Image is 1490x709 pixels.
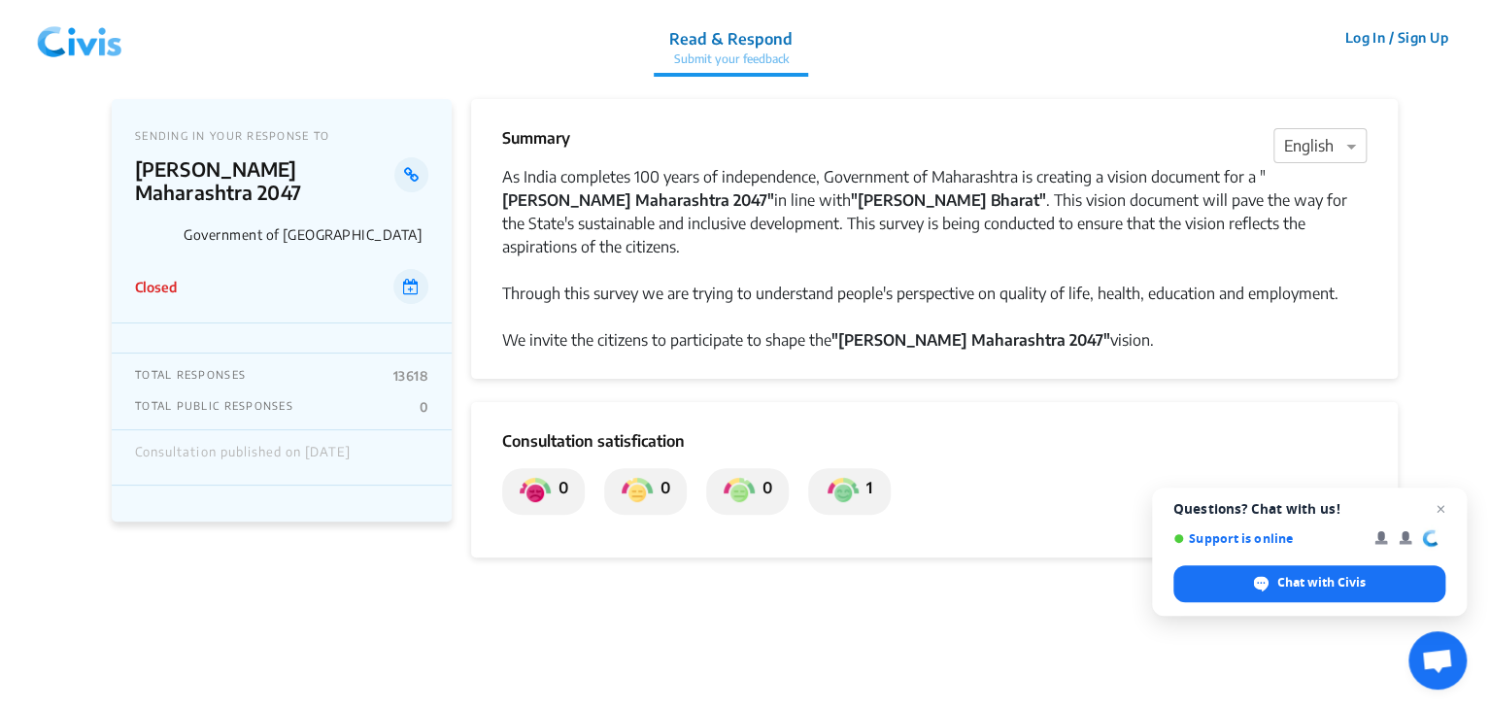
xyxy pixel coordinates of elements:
p: 13618 [393,368,428,384]
p: 1 [859,476,872,507]
button: Log In / Sign Up [1332,22,1461,52]
p: [PERSON_NAME] Maharashtra 2047 [135,157,394,204]
img: 7907nfqetxyivg6ubhai9kg9bhzr [29,9,130,67]
div: We invite the citizens to participate to shape the vision. [502,328,1367,352]
img: Government of Maharashtra logo [135,214,176,254]
p: Consultation satisfication [502,429,1367,453]
span: Close chat [1429,497,1452,521]
img: private_somewhat_dissatisfied.png [622,476,653,507]
p: Submit your feedback [669,51,793,68]
span: Questions? Chat with us! [1173,501,1445,517]
strong: "[PERSON_NAME] Maharashtra 2047" [831,330,1110,350]
div: Open chat [1408,631,1467,690]
strong: "[PERSON_NAME] Bharat" [851,190,1046,210]
div: Consultation published on [DATE] [135,445,351,470]
div: Through this survey we are trying to understand people's perspective on quality of life, health, ... [502,282,1367,305]
p: Summary [502,126,570,150]
div: Chat with Civis [1173,565,1445,602]
div: As India completes 100 years of independence, Government of Maharashtra is creating a vision docu... [502,165,1367,258]
p: Read & Respond [669,27,793,51]
p: TOTAL PUBLIC RESPONSES [135,399,293,415]
p: Closed [135,277,177,297]
p: 0 [755,476,772,507]
span: Support is online [1173,531,1361,546]
p: SENDING IN YOUR RESPONSE TO [135,129,428,142]
strong: [PERSON_NAME] Maharashtra 2047" [502,190,774,210]
p: 0 [653,476,670,507]
p: Government of [GEOGRAPHIC_DATA] [184,226,428,243]
p: 0 [551,476,568,507]
span: Chat with Civis [1277,574,1366,591]
img: private_satisfied.png [828,476,859,507]
img: private_somewhat_satisfied.png [724,476,755,507]
img: private_dissatisfied.png [520,476,551,507]
p: 0 [420,399,428,415]
p: TOTAL RESPONSES [135,368,246,384]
